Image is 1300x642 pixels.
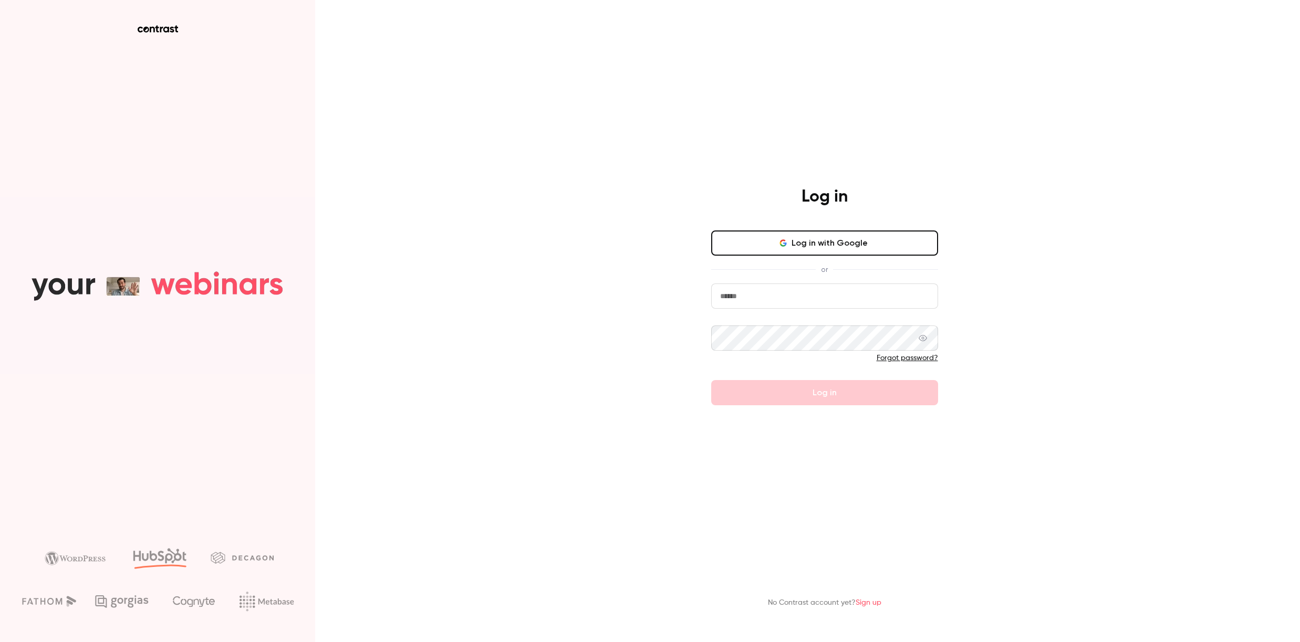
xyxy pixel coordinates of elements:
[816,264,833,275] span: or
[711,230,938,256] button: Log in with Google
[768,597,881,608] p: No Contrast account yet?
[802,186,848,207] h4: Log in
[856,599,881,606] a: Sign up
[211,552,274,563] img: decagon
[877,354,938,362] a: Forgot password?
